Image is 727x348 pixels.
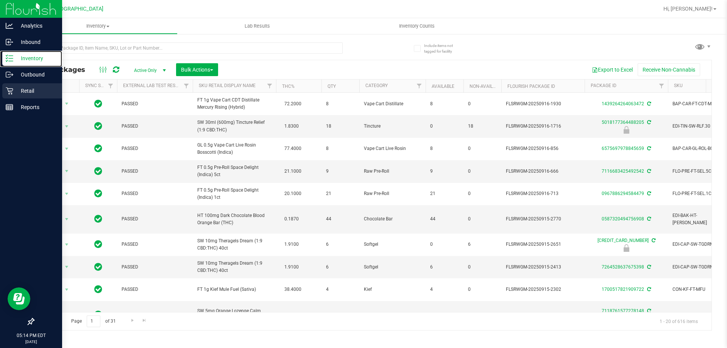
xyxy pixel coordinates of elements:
[62,262,72,272] span: select
[506,100,580,108] span: FLSRWGM-20250916-1930
[364,286,421,293] span: Kief
[337,18,496,34] a: Inventory Counts
[94,98,102,109] span: In Sync
[39,66,93,74] span: All Packages
[281,188,305,199] span: 20.1000
[13,70,59,79] p: Outbound
[94,284,102,295] span: In Sync
[62,214,72,225] span: select
[326,145,355,152] span: 8
[506,241,580,248] span: FLSRWGM-20250915-2651
[326,215,355,223] span: 44
[364,145,421,152] span: Vape Cart Live Rosin
[6,22,13,30] inline-svg: Analytics
[281,284,305,295] span: 38.4000
[587,63,638,76] button: Export to Excel
[197,97,271,111] span: FT 1g Vape Cart CDT Distillate Mercury Rising (Hybrid)
[94,188,102,199] span: In Sync
[94,166,102,176] span: In Sync
[583,244,669,252] div: Newly Received
[326,100,355,108] span: 8
[674,83,683,88] a: SKU
[281,309,303,320] span: 0.0170
[62,121,72,132] span: select
[197,286,271,293] span: FT 1g Kief Mule Fuel (Sativa)
[364,241,421,248] span: Softgel
[602,264,644,270] a: 7264528637675398
[638,63,700,76] button: Receive Non-Cannabis
[197,212,271,226] span: HT 100mg Dark Chocolate Blood Orange Bar (THC)
[468,311,497,318] span: 20
[94,121,102,131] span: In Sync
[180,80,193,92] a: Filter
[468,286,497,293] span: 0
[122,123,188,130] span: PASSED
[122,264,188,271] span: PASSED
[655,80,668,92] a: Filter
[6,103,13,111] inline-svg: Reports
[18,18,178,34] a: Inventory
[430,264,459,271] span: 6
[62,284,72,295] span: select
[326,123,355,130] span: 18
[468,100,497,108] span: 0
[105,80,117,92] a: Filter
[122,311,188,318] span: PASSED
[506,264,580,271] span: FLSRWGM-20250915-2413
[234,23,280,30] span: Lab Results
[62,310,72,320] span: select
[3,332,59,339] p: 05:14 PM EDT
[430,286,459,293] span: 4
[94,214,102,224] span: In Sync
[13,103,59,112] p: Reports
[85,83,114,88] a: Sync Status
[602,120,644,125] a: 5018177364488205
[87,315,100,327] input: 1
[197,119,271,133] span: SW 30ml (600mg) Tincture Relief (1:9 CBD:THC)
[281,214,303,225] span: 0.1870
[430,123,459,130] span: 0
[281,143,305,154] span: 77.4000
[51,6,103,12] span: [GEOGRAPHIC_DATA]
[506,190,580,197] span: FLSRWGM-20250916-713
[646,101,651,106] span: Sync from Compliance System
[123,83,183,88] a: External Lab Test Result
[197,164,271,178] span: FT 0.5g Pre-Roll Space Delight (Indica) 5ct
[19,23,177,30] span: Inventory
[591,83,616,88] a: Package ID
[468,168,497,175] span: 0
[281,121,303,132] span: 1.8300
[413,80,426,92] a: Filter
[139,315,150,326] a: Go to the last page
[506,145,580,152] span: FLSRWGM-20250916-856
[602,101,644,106] a: 1439264264063472
[62,98,72,109] span: select
[122,241,188,248] span: PASSED
[468,241,497,248] span: 6
[654,315,704,327] span: 1 - 20 of 616 items
[62,239,72,250] span: select
[3,339,59,345] p: [DATE]
[430,241,459,248] span: 0
[646,120,651,125] span: Sync from Compliance System
[33,42,343,54] input: Search Package ID, Item Name, SKU, Lot or Part Number...
[122,100,188,108] span: PASSED
[281,262,303,273] span: 1.9100
[468,123,497,130] span: 18
[199,83,256,88] a: Sku Retail Display Name
[602,216,644,222] a: 0587320494756908
[432,84,454,89] a: Available
[365,83,388,88] a: Category
[598,238,649,243] a: [CREDIT_CARD_NUMBER]
[506,311,580,318] span: FLSRWGM-20250915-2202
[602,191,644,196] a: 0967886294584479
[326,286,355,293] span: 4
[646,191,651,196] span: Sync from Compliance System
[13,54,59,63] p: Inventory
[646,308,651,314] span: Sync from Compliance System
[583,126,669,134] div: Newly Received
[326,168,355,175] span: 9
[282,84,295,89] a: THC%
[326,311,355,318] span: 20
[326,241,355,248] span: 6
